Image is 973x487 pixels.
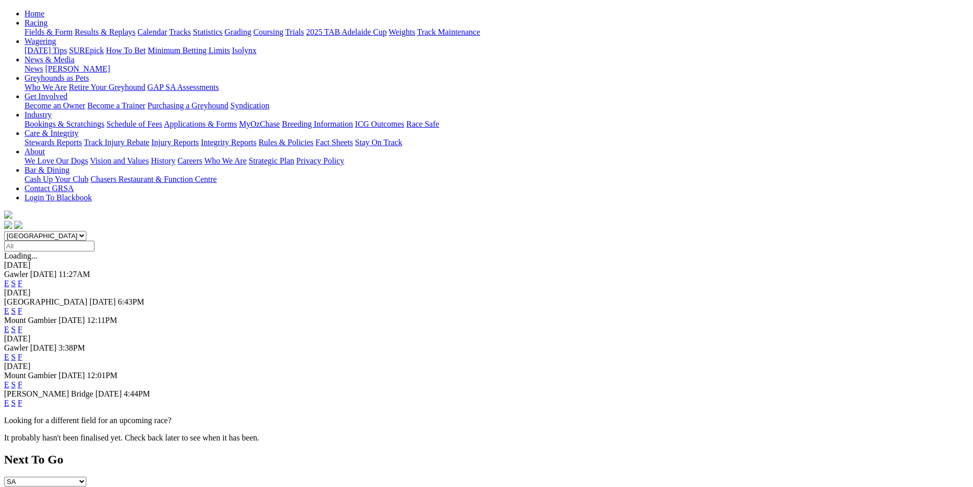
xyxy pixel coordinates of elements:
[355,138,402,147] a: Stay On Track
[4,325,9,334] a: E
[18,353,22,361] a: F
[25,46,67,55] a: [DATE] Tips
[148,101,228,110] a: Purchasing a Greyhound
[25,120,969,129] div: Industry
[232,46,256,55] a: Isolynx
[285,28,304,36] a: Trials
[106,120,162,128] a: Schedule of Fees
[90,175,217,183] a: Chasers Restaurant & Function Centre
[96,389,122,398] span: [DATE]
[4,371,57,380] span: Mount Gambier
[4,453,969,467] h2: Next To Go
[25,83,67,91] a: Who We Are
[18,307,22,315] a: F
[151,138,199,147] a: Injury Reports
[406,120,439,128] a: Race Safe
[4,270,28,279] span: Gawler
[177,156,202,165] a: Careers
[4,221,12,229] img: facebook.svg
[169,28,191,36] a: Tracks
[25,18,48,27] a: Racing
[25,138,969,147] div: Care & Integrity
[25,129,79,137] a: Care & Integrity
[239,120,280,128] a: MyOzChase
[249,156,294,165] a: Strategic Plan
[148,83,219,91] a: GAP SA Assessments
[258,138,314,147] a: Rules & Policies
[4,389,93,398] span: [PERSON_NAME] Bridge
[25,175,88,183] a: Cash Up Your Club
[4,399,9,407] a: E
[25,193,92,202] a: Login To Blackbook
[4,288,969,297] div: [DATE]
[4,316,57,324] span: Mount Gambier
[25,37,56,45] a: Wagering
[84,138,149,147] a: Track Injury Rebate
[25,156,88,165] a: We Love Our Dogs
[355,120,404,128] a: ICG Outcomes
[306,28,387,36] a: 2025 TAB Adelaide Cup
[316,138,353,147] a: Fact Sheets
[59,371,85,380] span: [DATE]
[11,353,16,361] a: S
[204,156,247,165] a: Who We Are
[18,380,22,389] a: F
[137,28,167,36] a: Calendar
[25,138,82,147] a: Stewards Reports
[417,28,480,36] a: Track Maintenance
[87,101,146,110] a: Become a Trainer
[25,166,69,174] a: Bar & Dining
[87,316,117,324] span: 12:11PM
[11,325,16,334] a: S
[4,261,969,270] div: [DATE]
[25,101,969,110] div: Get Involved
[25,55,75,64] a: News & Media
[90,156,149,165] a: Vision and Values
[59,270,90,279] span: 11:27AM
[4,353,9,361] a: E
[4,297,87,306] span: [GEOGRAPHIC_DATA]
[25,64,43,73] a: News
[25,175,969,184] div: Bar & Dining
[230,101,269,110] a: Syndication
[148,46,230,55] a: Minimum Betting Limits
[25,74,89,82] a: Greyhounds as Pets
[87,371,117,380] span: 12:01PM
[4,416,969,425] p: Looking for a different field for an upcoming race?
[4,380,9,389] a: E
[59,343,85,352] span: 3:38PM
[4,251,37,260] span: Loading...
[106,46,146,55] a: How To Bet
[4,279,9,288] a: E
[253,28,283,36] a: Coursing
[11,380,16,389] a: S
[4,362,969,371] div: [DATE]
[30,343,57,352] span: [DATE]
[11,399,16,407] a: S
[25,83,969,92] div: Greyhounds as Pets
[193,28,223,36] a: Statistics
[4,241,94,251] input: Select date
[225,28,251,36] a: Grading
[25,9,44,18] a: Home
[25,92,67,101] a: Get Involved
[25,120,104,128] a: Bookings & Scratchings
[296,156,344,165] a: Privacy Policy
[89,297,116,306] span: [DATE]
[25,64,969,74] div: News & Media
[164,120,237,128] a: Applications & Forms
[18,279,22,288] a: F
[25,110,52,119] a: Industry
[25,28,73,36] a: Fields & Form
[25,184,74,193] a: Contact GRSA
[282,120,353,128] a: Breeding Information
[69,83,146,91] a: Retire Your Greyhound
[18,325,22,334] a: F
[124,389,150,398] span: 4:44PM
[118,297,145,306] span: 6:43PM
[45,64,110,73] a: [PERSON_NAME]
[389,28,415,36] a: Weights
[4,334,969,343] div: [DATE]
[25,147,45,156] a: About
[11,279,16,288] a: S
